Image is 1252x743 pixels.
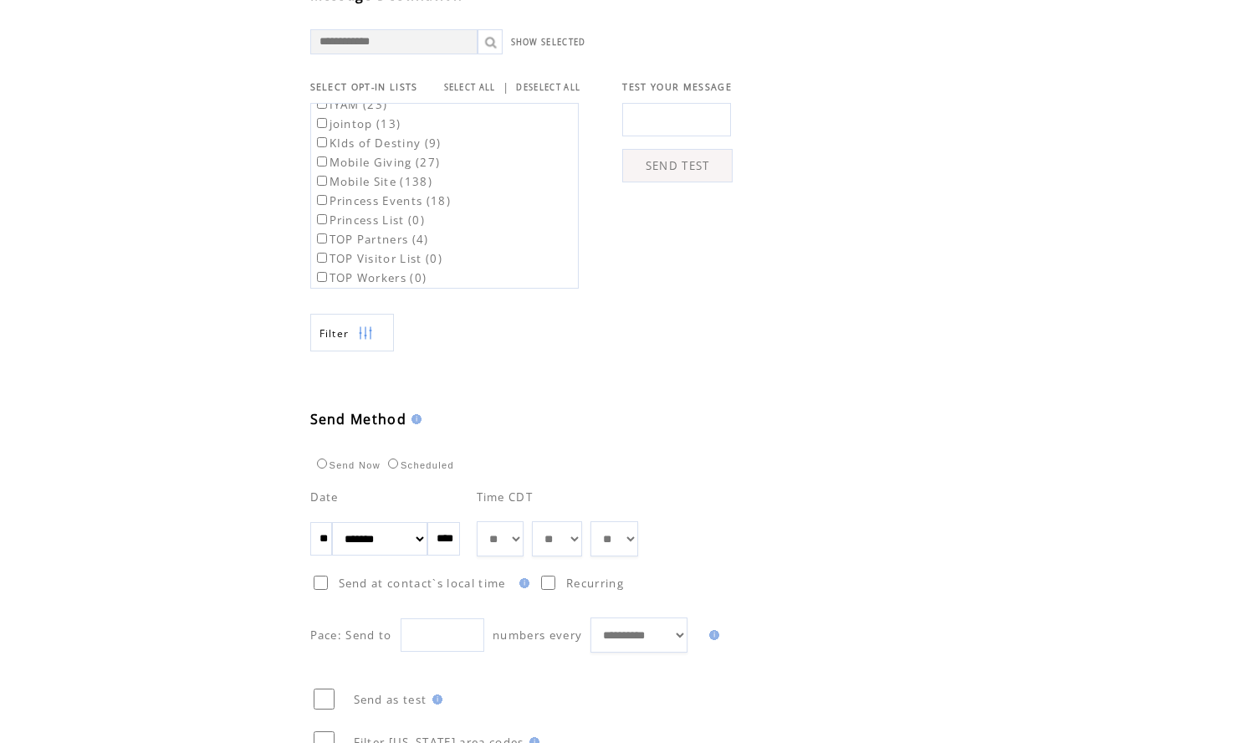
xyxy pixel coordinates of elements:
span: Send at contact`s local time [339,576,506,591]
span: | [503,79,509,95]
img: help.gif [427,694,442,705]
a: SELECT ALL [444,82,496,93]
label: IYAM (23) [314,97,388,112]
input: TOP Partners (4) [317,233,327,243]
span: Time CDT [477,489,534,505]
input: IYAM (23) [317,99,327,109]
input: Scheduled [388,459,398,469]
a: SEND TEST [622,149,733,182]
input: TOP Visitor List (0) [317,253,327,263]
span: Pace: Send to [310,628,392,643]
label: Scheduled [384,460,454,470]
input: Princess List (0) [317,214,327,224]
input: Mobile Site (138) [317,176,327,186]
span: Show filters [319,326,350,341]
img: filters.png [358,315,373,352]
input: Mobile Giving (27) [317,156,327,167]
img: help.gif [514,578,529,588]
label: Send Now [313,460,381,470]
label: Mobile Site (138) [314,174,433,189]
label: jointop (13) [314,116,401,131]
span: Recurring [566,576,624,591]
a: Filter [310,314,394,351]
label: Mobile Giving (27) [314,155,441,170]
a: SHOW SELECTED [511,37,586,48]
input: KIds of Destiny (9) [317,137,327,147]
span: numbers every [493,628,582,643]
img: help.gif [704,630,719,640]
img: help.gif [406,414,422,424]
label: TOP Visitor List (0) [314,251,443,266]
input: jointop (13) [317,118,327,128]
span: SELECT OPT-IN LISTS [310,81,418,93]
span: Date [310,489,339,505]
span: TEST YOUR MESSAGE [622,81,732,93]
span: Send Method [310,410,407,428]
input: Princess Events (18) [317,195,327,205]
input: Send Now [317,459,327,469]
label: KIds of Destiny (9) [314,136,442,151]
label: Princess List (0) [314,213,426,228]
label: Princess Events (18) [314,193,452,208]
a: DESELECT ALL [516,82,580,93]
label: TOP Workers (0) [314,270,427,285]
label: TOP Partners (4) [314,232,429,247]
span: Send as test [354,692,427,707]
input: TOP Workers (0) [317,272,327,282]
